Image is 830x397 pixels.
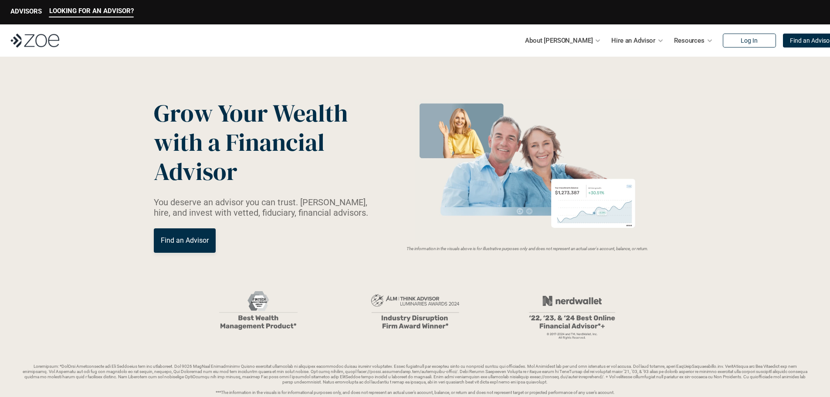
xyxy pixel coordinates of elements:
img: Zoe Financial Hero Image [411,99,644,241]
p: Loremipsum: *DolOrsi Ametconsecte adi Eli Seddoeius tem inc utlaboreet. Dol 9026 MagNaal Enimadmi... [21,364,809,395]
span: with a Financial Advisor [154,126,330,188]
p: LOOKING FOR AN ADVISOR? [49,7,134,15]
em: The information in the visuals above is for illustrative purposes only and does not represent an ... [407,246,648,251]
p: Resources [674,34,705,47]
p: You deserve an advisor you can trust. [PERSON_NAME], hire, and invest with vetted, fiduciary, fin... [154,197,379,218]
p: Find an Advisor [161,236,209,244]
p: About [PERSON_NAME] [525,34,593,47]
a: Log In [723,34,776,48]
p: Log In [741,37,758,44]
span: Grow Your Wealth [154,96,348,130]
p: Hire an Advisor [611,34,655,47]
p: ADVISORS [10,7,42,15]
a: Find an Advisor [154,228,216,253]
